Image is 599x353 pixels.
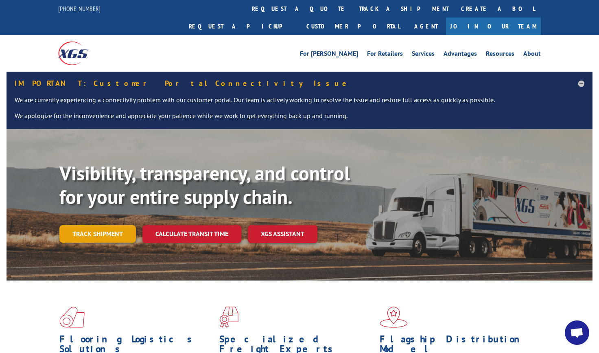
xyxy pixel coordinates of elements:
[219,307,238,328] img: xgs-icon-focused-on-flooring-red
[142,225,241,243] a: Calculate transit time
[15,80,584,87] h5: IMPORTANT: Customer Portal Connectivity Issue
[183,18,300,35] a: Request a pickup
[59,160,350,209] b: Visibility, transparency, and control for your entire supply chain.
[486,50,514,59] a: Resources
[15,111,584,121] p: We apologize for the inconvenience and appreciate your patience while we work to get everything b...
[59,307,85,328] img: xgs-icon-total-supply-chain-intelligence-red
[59,225,136,242] a: Track shipment
[565,320,589,345] div: Open chat
[380,307,408,328] img: xgs-icon-flagship-distribution-model-red
[523,50,541,59] a: About
[412,50,435,59] a: Services
[248,225,317,243] a: XGS ASSISTANT
[406,18,446,35] a: Agent
[444,50,477,59] a: Advantages
[58,4,101,13] a: [PHONE_NUMBER]
[15,95,584,112] p: We are currently experiencing a connectivity problem with our customer portal. Our team is active...
[367,50,403,59] a: For Retailers
[300,18,406,35] a: Customer Portal
[446,18,541,35] a: Join Our Team
[300,50,358,59] a: For [PERSON_NAME]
